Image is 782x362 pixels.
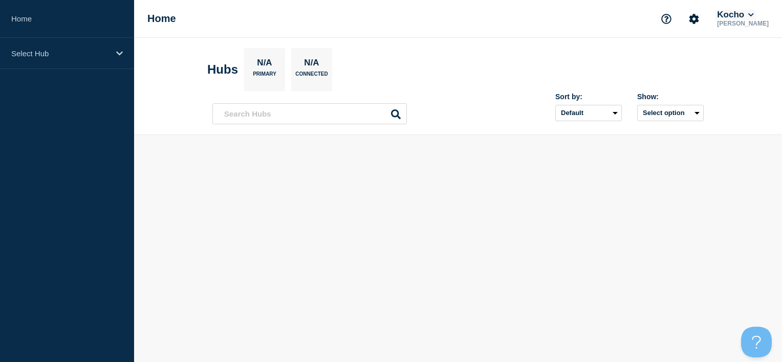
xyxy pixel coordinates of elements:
[253,71,276,82] p: Primary
[300,58,323,71] p: N/A
[11,49,110,58] p: Select Hub
[637,105,704,121] button: Select option
[656,8,677,30] button: Support
[147,13,176,25] h1: Home
[715,10,755,20] button: Kocho
[555,93,622,101] div: Sort by:
[555,105,622,121] select: Sort by
[637,93,704,101] div: Show:
[253,58,276,71] p: N/A
[715,20,771,27] p: [PERSON_NAME]
[741,327,772,357] iframe: Help Scout Beacon - Open
[295,71,328,82] p: Connected
[212,103,407,124] input: Search Hubs
[207,62,238,77] h2: Hubs
[683,8,705,30] button: Account settings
